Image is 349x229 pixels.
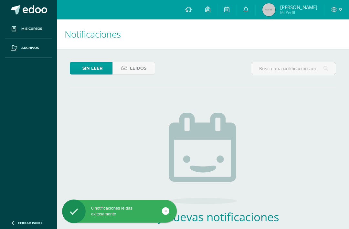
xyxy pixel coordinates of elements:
div: 0 notificaciones leídas exitosamente [62,205,177,217]
input: Busca una notificación aquí [251,62,336,75]
img: 45x45 [262,3,275,16]
a: Leídos [112,62,155,74]
a: Sin leer [70,62,112,74]
span: Cerrar panel [18,221,43,225]
span: Notificaciones [65,28,121,40]
span: Sin leer [82,62,103,74]
a: Archivos [5,39,52,58]
span: [PERSON_NAME] [280,4,317,10]
span: Leídos [130,62,146,74]
span: Archivos [21,45,39,51]
a: Mis cursos [5,19,52,39]
span: Mis cursos [21,26,42,31]
h2: No hay nuevas notificaciones [108,209,298,224]
img: no_activities.png [169,113,237,204]
span: Mi Perfil [280,10,317,15]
